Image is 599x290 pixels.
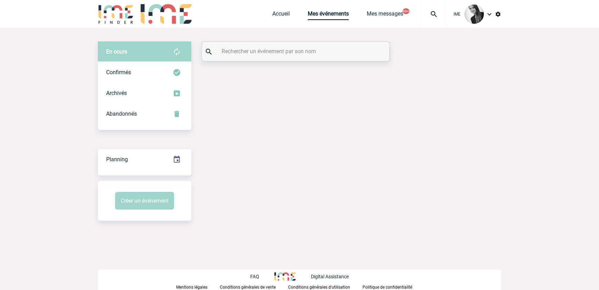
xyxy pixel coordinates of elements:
a: Mes messages [367,10,403,20]
input: Rechercher un événement par son nom [220,46,373,56]
img: http://www.idealmeetingsevents.fr/ [274,272,296,281]
a: Mes événements [308,10,349,20]
div: Retrouvez ici tous vos événements organisés par date et état d'avancement [98,149,191,170]
img: IME-Finder [98,4,134,24]
span: Planning [106,156,128,163]
div: Retrouvez ici tous vos événements annulés [98,104,191,124]
a: Conditions générales de vente [220,283,288,290]
span: Archivés [106,90,127,96]
a: Accueil [272,10,290,20]
a: FAQ [250,273,274,279]
span: IME [454,12,460,17]
div: Retrouvez ici tous les événements que vous avez décidé d'archiver [98,83,191,104]
p: FAQ [250,274,259,279]
p: Mentions légales [176,285,207,290]
p: Politique de confidentialité [363,285,412,290]
p: Conditions générales de vente [220,285,276,290]
a: Conditions générales d'utilisation [288,283,363,290]
button: 99+ [403,8,409,14]
button: Créer un événement [115,192,174,210]
img: 101050-0.jpg [465,4,484,24]
p: Conditions générales d'utilisation [288,285,350,290]
div: Retrouvez ici tous vos évènements avant confirmation [98,41,191,62]
span: Abandonnés [106,110,137,117]
a: Politique de confidentialité [363,283,423,290]
span: Confirmés [106,69,131,76]
span: En cours [106,48,127,55]
a: Mentions légales [176,283,220,290]
p: Digital Assistance [311,274,349,279]
a: Planning [98,149,191,169]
